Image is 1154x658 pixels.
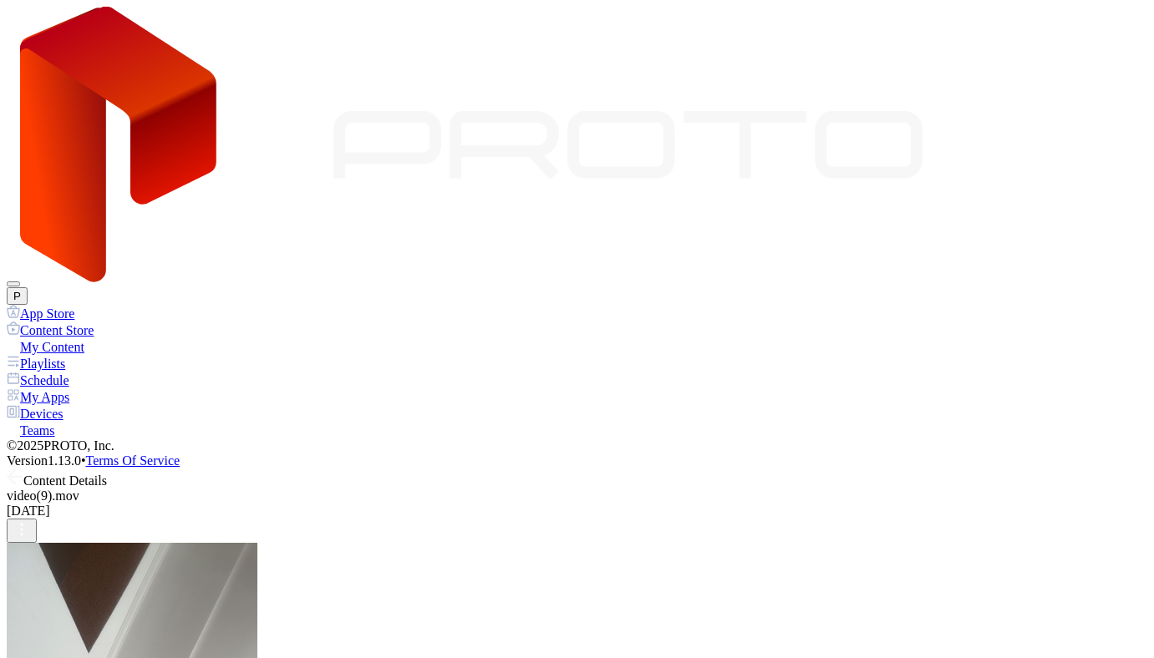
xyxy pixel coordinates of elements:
[7,321,1147,338] a: Content Store
[7,488,1147,504] div: video(9).mov
[7,338,1147,355] a: My Content
[7,504,1147,519] div: [DATE]
[7,372,1147,388] a: Schedule
[86,453,180,468] a: Terms Of Service
[7,388,1147,405] a: My Apps
[7,453,86,468] span: Version 1.13.0 •
[7,422,1147,438] a: Teams
[7,405,1147,422] a: Devices
[7,287,28,305] button: P
[7,438,1147,453] div: © 2025 PROTO, Inc.
[7,305,1147,321] a: App Store
[7,355,1147,372] a: Playlists
[7,468,1147,488] div: Content Details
